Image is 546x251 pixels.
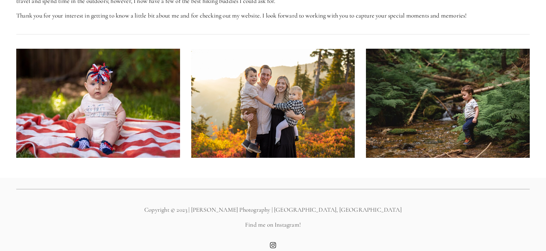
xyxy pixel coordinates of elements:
a: Instagram [270,242,276,248]
p: Thank you for your interest in getting to know a little bit about me and for checking out my webs... [16,11,530,20]
img: 001-ZAC_4852.jpg [366,49,530,158]
p: Find me on Instagram! [16,220,530,229]
p: Copyright © 2023 | [PERSON_NAME] Photography | [GEOGRAPHIC_DATA], [GEOGRAPHIC_DATA] [16,206,530,214]
img: ©ZachNichols (August 09, 2021 [04.57.34]) - Screen Shot 2021-08-08 at 9.57.28 PM.jpg [16,49,180,158]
